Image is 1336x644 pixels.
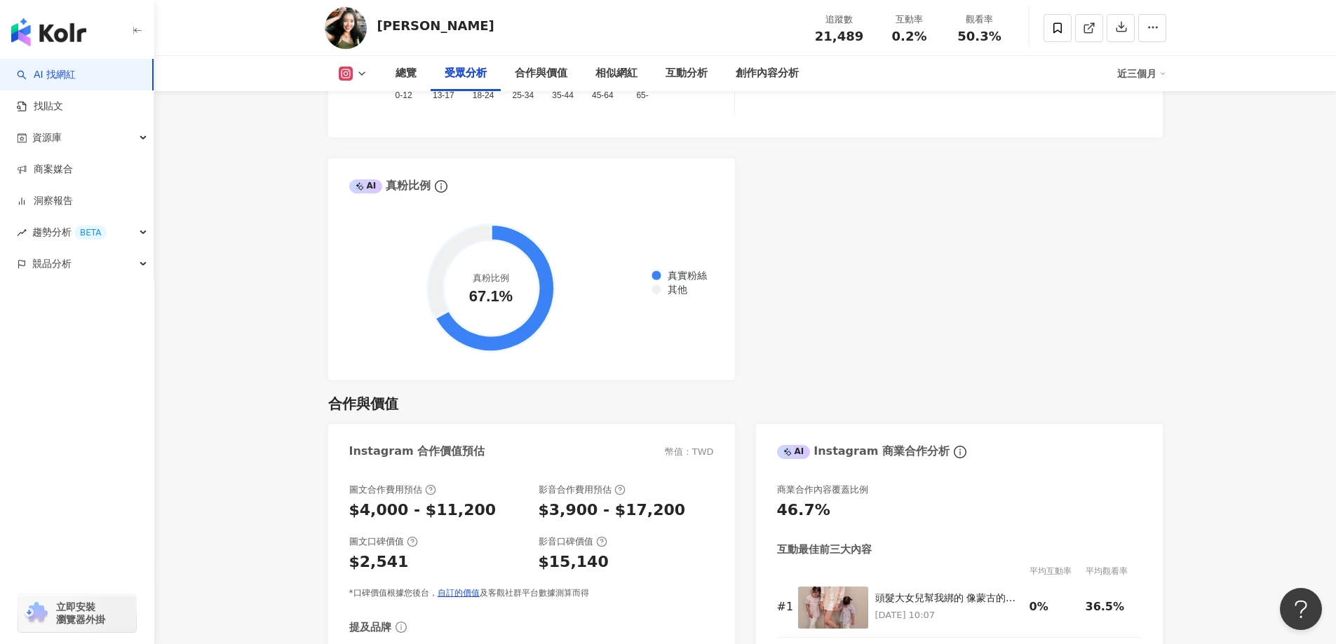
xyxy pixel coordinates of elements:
p: [DATE] 10:07 [875,608,1023,623]
span: 真實粉絲 [657,270,707,281]
tspan: 18-24 [472,90,494,100]
tspan: 13-17 [433,90,454,100]
div: Instagram 合作價值預估 [349,444,485,459]
div: [PERSON_NAME] [377,17,494,34]
div: AI [349,179,383,193]
span: 21,489 [815,29,863,43]
tspan: 35-44 [552,90,574,100]
span: 其他 [657,284,687,295]
span: 0.2% [892,29,927,43]
div: $4,000 - $11,200 [349,500,497,521]
div: # 1 [777,599,791,615]
div: 商業合作內容覆蓋比例 [777,484,868,496]
div: 互動最佳前三大內容 [777,542,872,557]
tspan: 25-34 [512,90,534,100]
div: 0% [1030,599,1079,615]
span: 50.3% [957,29,1001,43]
div: $15,140 [539,551,609,573]
span: 競品分析 [32,248,72,280]
div: $2,541 [349,551,409,573]
div: 真粉比例 [349,178,431,193]
iframe: Help Scout Beacon - Open [1280,588,1322,630]
div: 觀看率 [953,13,1006,27]
a: chrome extension立即安裝 瀏覽器外掛 [18,594,136,632]
div: *口碑價值根據您後台， 及客觀社群平台數據測算而得 [349,587,714,599]
div: 圖文合作費用預估 [349,484,436,496]
div: 近三個月 [1117,62,1166,85]
div: 互動分析 [666,65,708,82]
div: 總覽 [396,65,417,82]
div: 幣值：TWD [665,446,714,458]
span: 資源庫 [32,122,62,153]
a: 商案媒合 [17,163,73,177]
tspan: 65- [636,90,648,100]
span: 趨勢分析 [32,217,107,248]
div: 合作與價值 [328,394,398,413]
span: info-circle [433,178,450,195]
span: info-circle [393,619,409,635]
tspan: 45-64 [592,90,614,100]
div: 相似網紅 [595,65,637,82]
a: 自訂的價值 [438,588,480,598]
img: KOL Avatar [325,7,367,49]
a: 洞察報告 [17,194,73,208]
a: 找貼文 [17,100,63,114]
span: info-circle [952,444,969,460]
div: 受眾分析 [445,65,487,82]
div: 追蹤數 [813,13,866,27]
div: 頭髮大女兒幫我綁的 像蒙古的⋯⋯ 全身 @hyggehug2020 都有防曬系數☀️ 女兒衣服 @Mina代購的三麗鷗 褲子 @moffyplanet2022 門市有現貨 [875,591,1023,605]
div: 圖文口碑價值 [349,535,418,548]
div: 創作內容分析 [736,65,799,82]
div: AI [777,445,811,459]
div: 影音合作費用預估 [539,484,626,496]
div: 36.5% [1086,599,1135,615]
div: BETA [74,226,107,240]
a: searchAI 找網紅 [17,68,76,82]
div: 平均觀看率 [1086,564,1142,578]
div: $3,900 - $17,200 [539,500,686,521]
div: 影音口碑價值 [539,535,607,548]
div: 互動率 [883,13,936,27]
img: chrome extension [22,602,50,624]
div: 平均互動率 [1030,564,1086,578]
div: Instagram 商業合作分析 [777,444,950,459]
tspan: 0-12 [395,90,412,100]
div: 46.7% [777,500,830,521]
img: 頭髮大女兒幫我綁的 像蒙古的⋯⋯ 全身 @hyggehug2020 都有防曬系數☀️ 女兒衣服 @Mina代購的三麗鷗 褲子 @moffyplanet2022 門市有現貨 [798,587,868,629]
div: 合作與價值 [515,65,567,82]
span: rise [17,228,27,238]
div: 提及品牌 [349,620,391,635]
img: logo [11,18,86,46]
span: 立即安裝 瀏覽器外掛 [56,601,105,626]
